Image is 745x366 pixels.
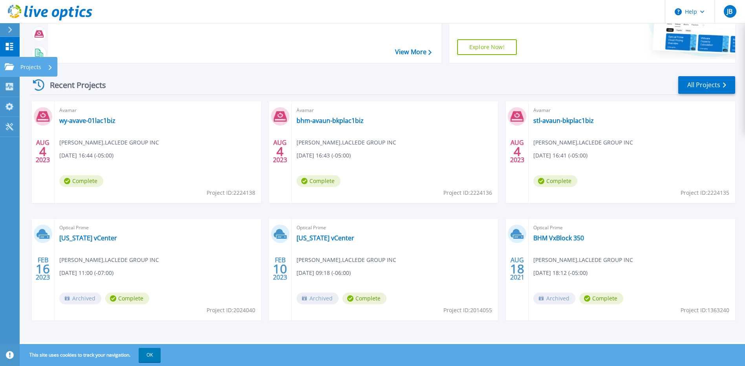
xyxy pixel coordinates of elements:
span: Archived [533,293,575,304]
button: OK [139,348,161,362]
a: View More [395,48,432,56]
span: Complete [297,175,340,187]
span: [DATE] 09:18 (-06:00) [297,269,351,277]
span: Project ID: 2014055 [443,306,492,315]
span: 10 [273,265,287,272]
span: Project ID: 2224138 [207,188,255,197]
a: bhm-avaun-bkplac1biz [297,117,364,124]
span: Complete [579,293,623,304]
span: Avamar [297,106,494,115]
div: AUG 2023 [510,137,525,166]
div: FEB 2023 [35,254,50,283]
span: Complete [533,175,577,187]
span: [DATE] 11:00 (-07:00) [59,269,113,277]
a: Explore Now! [457,39,517,55]
a: BHM VxBlock 350 [533,234,584,242]
p: Projects [20,57,41,77]
a: All Projects [678,76,735,94]
span: Avamar [533,106,730,115]
span: Complete [342,293,386,304]
span: [PERSON_NAME] , LACLEDE GROUP INC [297,138,396,147]
span: [PERSON_NAME] , LACLEDE GROUP INC [59,256,159,264]
span: 4 [276,148,284,155]
span: JB [727,8,732,15]
span: Avamar [59,106,256,115]
span: 4 [39,148,46,155]
span: Project ID: 1363240 [681,306,729,315]
span: [DATE] 16:43 (-05:00) [297,151,351,160]
span: Complete [105,293,149,304]
span: [PERSON_NAME] , LACLEDE GROUP INC [59,138,159,147]
span: Project ID: 2224136 [443,188,492,197]
a: [US_STATE] vCenter [59,234,117,242]
span: [PERSON_NAME] , LACLEDE GROUP INC [533,138,633,147]
span: [PERSON_NAME] , LACLEDE GROUP INC [297,256,396,264]
span: 4 [514,148,521,155]
a: [US_STATE] vCenter [297,234,354,242]
div: FEB 2023 [273,254,287,283]
span: Project ID: 2224135 [681,188,729,197]
span: Optical Prime [533,223,730,232]
a: wy-avave-01lac1biz [59,117,115,124]
span: This site uses cookies to track your navigation. [22,348,161,362]
span: Archived [297,293,339,304]
span: [PERSON_NAME] , LACLEDE GROUP INC [533,256,633,264]
span: 16 [36,265,50,272]
span: Optical Prime [297,223,494,232]
span: [DATE] 16:44 (-05:00) [59,151,113,160]
span: Complete [59,175,103,187]
span: 18 [510,265,524,272]
div: Recent Projects [30,75,117,95]
span: [DATE] 18:12 (-05:00) [533,269,588,277]
div: AUG 2023 [35,137,50,166]
div: AUG 2021 [510,254,525,283]
a: stl-avaun-bkplac1biz [533,117,594,124]
span: Optical Prime [59,223,256,232]
span: Archived [59,293,101,304]
div: AUG 2023 [273,137,287,166]
span: Project ID: 2024040 [207,306,255,315]
span: [DATE] 16:41 (-05:00) [533,151,588,160]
